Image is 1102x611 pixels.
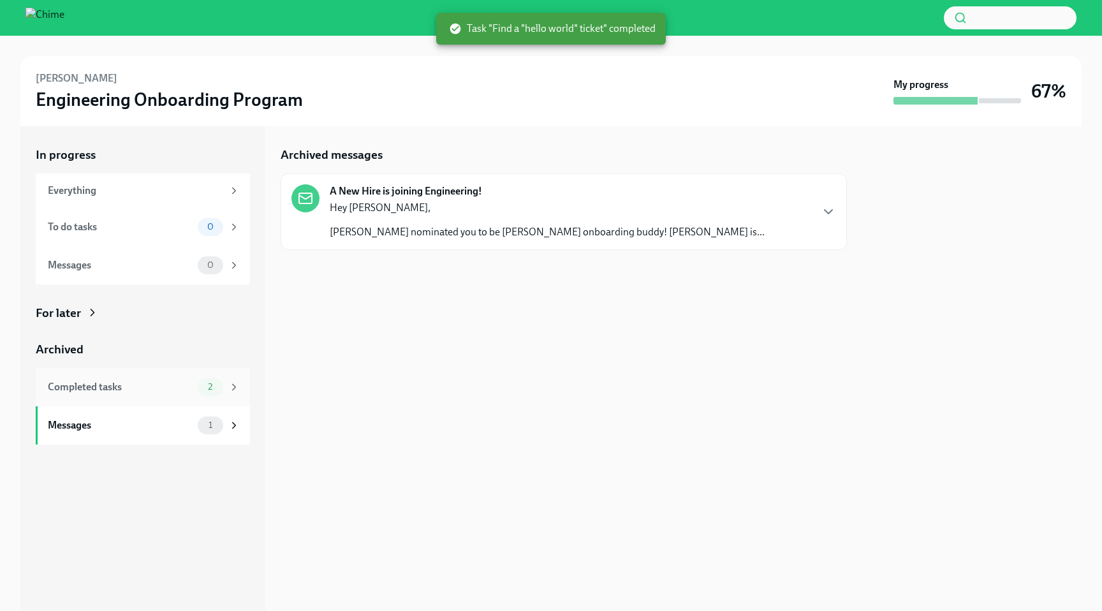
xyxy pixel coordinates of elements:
img: Chime [26,8,64,28]
span: 2 [200,382,220,392]
p: [PERSON_NAME] nominated you to be [PERSON_NAME] onboarding buddy! [PERSON_NAME] is... [330,225,765,239]
span: 1 [201,420,220,430]
a: For later [36,305,250,321]
h5: Archived messages [281,147,383,163]
div: To do tasks [48,220,193,234]
span: Task "Find a "hello world" ticket" completed [449,22,656,36]
div: Completed tasks [48,380,193,394]
div: Messages [48,258,193,272]
h6: [PERSON_NAME] [36,71,117,85]
a: Archived [36,341,250,358]
div: For later [36,305,81,321]
a: Completed tasks2 [36,368,250,406]
div: Messages [48,418,193,432]
h3: 67% [1031,80,1066,103]
p: Hey [PERSON_NAME], [330,201,765,215]
a: To do tasks0 [36,208,250,246]
a: In progress [36,147,250,163]
span: 0 [200,222,221,232]
strong: My progress [893,78,948,92]
a: Everything [36,173,250,208]
div: Everything [48,184,223,198]
a: Messages1 [36,406,250,445]
span: 0 [200,260,221,270]
a: Messages0 [36,246,250,284]
h3: Engineering Onboarding Program [36,88,303,111]
strong: A New Hire is joining Engineering! [330,184,482,198]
